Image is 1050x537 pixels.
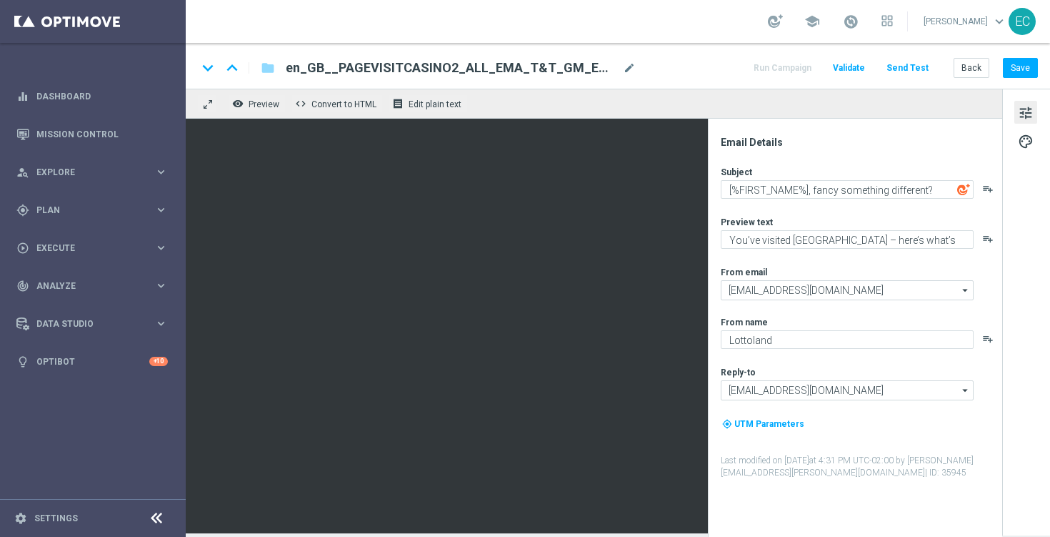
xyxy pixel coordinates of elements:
[16,166,29,179] i: person_search
[734,419,804,429] span: UTM Parameters
[16,280,29,292] i: track_changes
[16,115,168,153] div: Mission Control
[16,355,29,368] i: lightbulb
[16,204,29,217] i: gps_fixed
[721,367,756,378] label: Reply-to
[16,356,169,368] button: lightbulb Optibot +10
[311,99,376,109] span: Convert to HTML
[36,244,154,252] span: Execute
[259,56,276,79] button: folder
[34,514,78,523] a: Settings
[16,90,29,103] i: equalizer
[36,115,168,153] a: Mission Control
[1018,132,1034,151] span: palette
[16,242,29,255] i: play_circle_outline
[286,59,617,77] span: en_GB__PAGEVISITCASINO2_ALL_EMA_T&T_GM_EMAIL1
[291,94,383,113] button: code Convert to HTML
[36,77,168,115] a: Dashboard
[721,317,768,328] label: From name
[884,59,931,78] button: Send Test
[1014,129,1037,152] button: palette
[16,318,169,330] button: Data Studio keyboard_arrow_right
[16,204,154,217] div: Plan
[982,183,994,194] button: playlist_add
[954,58,989,78] button: Back
[833,63,865,73] span: Validate
[261,59,275,77] i: folder
[804,14,820,29] span: school
[922,11,1009,32] a: [PERSON_NAME]keyboard_arrow_down
[16,280,169,292] button: track_changes Analyze keyboard_arrow_right
[623,61,636,74] span: mode_edit
[221,57,243,79] i: keyboard_arrow_up
[232,98,244,109] i: remove_red_eye
[36,282,154,290] span: Analyze
[16,280,154,292] div: Analyze
[982,233,994,245] button: playlist_add
[154,241,168,255] i: keyboard_arrow_right
[721,380,974,400] input: Select
[16,317,154,330] div: Data Studio
[721,267,767,278] label: From email
[831,59,867,78] button: Validate
[982,333,994,345] button: playlist_add
[16,77,168,115] div: Dashboard
[249,99,279,109] span: Preview
[722,419,732,429] i: my_location
[721,136,1001,149] div: Email Details
[389,94,468,113] button: receipt Edit plain text
[1009,8,1036,35] div: EC
[16,242,154,255] div: Execute
[16,166,154,179] div: Explore
[16,343,168,380] div: Optibot
[721,217,773,228] label: Preview text
[957,183,970,196] img: optiGenie.svg
[721,416,806,432] button: my_location UTM Parameters
[36,343,149,380] a: Optibot
[925,468,966,478] span: | ID: 35945
[409,99,461,109] span: Edit plain text
[154,165,168,179] i: keyboard_arrow_right
[197,57,219,79] i: keyboard_arrow_down
[36,168,154,177] span: Explore
[36,206,154,215] span: Plan
[16,242,169,254] button: play_circle_outline Execute keyboard_arrow_right
[16,205,169,216] button: gps_fixed Plan keyboard_arrow_right
[36,320,154,328] span: Data Studio
[721,167,752,178] label: Subject
[154,203,168,217] i: keyboard_arrow_right
[154,317,168,330] i: keyboard_arrow_right
[991,14,1007,29] span: keyboard_arrow_down
[959,381,973,400] i: arrow_drop_down
[392,98,404,109] i: receipt
[16,167,169,178] button: person_search Explore keyboard_arrow_right
[295,98,306,109] span: code
[14,512,27,525] i: settings
[959,281,973,300] i: arrow_drop_down
[149,357,168,366] div: +10
[16,91,169,102] button: equalizer Dashboard
[721,455,1001,479] label: Last modified on [DATE] at 4:31 PM UTC-02:00 by [PERSON_NAME][EMAIL_ADDRESS][PERSON_NAME][DOMAIN_...
[1014,101,1037,124] button: tune
[16,129,169,140] button: Mission Control
[721,280,974,300] input: Select
[154,279,168,292] i: keyboard_arrow_right
[1018,104,1034,122] span: tune
[229,94,286,113] button: remove_red_eye Preview
[1003,58,1038,78] button: Save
